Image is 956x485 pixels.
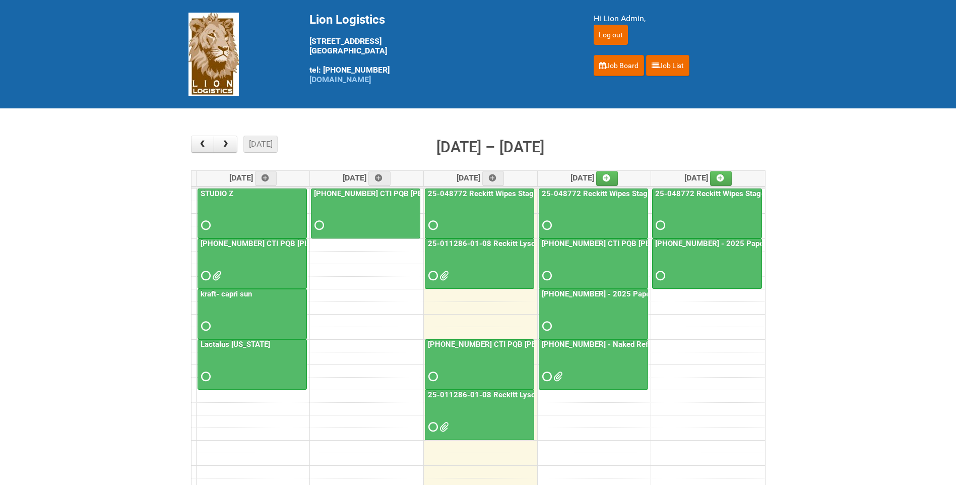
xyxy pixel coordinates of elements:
[426,239,650,248] a: 25-011286-01-08 Reckitt Lysol Laundry Scented - photos for QC
[314,222,322,229] span: Requested
[594,55,644,76] a: Job Board
[439,272,447,279] span: GROUP 1002 (2).jpg GROUP 1002 (2)-BACK.jpg GROUP 1002 (3).jpg GROUP 1002 (3)-BACK.jpg
[428,373,435,380] span: Requested
[243,136,278,153] button: [DATE]
[425,189,534,239] a: 25-048772 Reckitt Wipes Stage 4 - blinding/labeling day
[482,171,504,186] a: Add an event
[201,373,208,380] span: Requested
[653,189,851,198] a: 25-048772 Reckitt Wipes Stage 4 - blinding/labeling day
[542,373,549,380] span: Requested
[199,189,235,198] a: STUDIO Z
[198,189,307,239] a: STUDIO Z
[553,373,560,380] span: Naked Mailing 3 Labels - Lion.xlsx MOR_M3.xlsm
[570,173,618,183] span: [DATE]
[188,13,239,96] img: Lion Logistics
[710,171,732,186] a: Add an event
[539,238,648,289] a: [PHONE_NUMBER] CTI PQB [PERSON_NAME] Real US - blinding day
[311,189,420,239] a: [PHONE_NUMBER] CTI PQB [PERSON_NAME] Real US - blinding day
[428,423,435,431] span: Requested
[684,173,732,183] span: [DATE]
[212,272,219,279] span: Front Label KRAFT batch 2 (02.26.26) - code AZ05 use 2nd.docx Front Label KRAFT batch 2 (02.26.26...
[436,136,544,159] h2: [DATE] – [DATE]
[425,238,534,289] a: 25-011286-01-08 Reckitt Lysol Laundry Scented - photos for QC
[428,222,435,229] span: Requested
[540,289,764,298] a: [PHONE_NUMBER] - 2025 Paper Towel Landscape - Packing Day
[426,340,661,349] a: [PHONE_NUMBER] CTI PQB [PERSON_NAME] Real US - blinding day
[198,289,307,339] a: kraft- capri sun
[199,289,254,298] a: kraft- capri sun
[652,238,762,289] a: [PHONE_NUMBER] - 2025 Paper Towel Landscape - Packing Day
[309,13,568,84] div: [STREET_ADDRESS] [GEOGRAPHIC_DATA] tel: [PHONE_NUMBER]
[229,173,277,183] span: [DATE]
[312,189,547,198] a: [PHONE_NUMBER] CTI PQB [PERSON_NAME] Real US - blinding day
[542,323,549,330] span: Requested
[653,239,877,248] a: [PHONE_NUMBER] - 2025 Paper Towel Landscape - Packing Day
[594,25,628,45] input: Log out
[539,189,648,239] a: 25-048772 Reckitt Wipes Stage 4 - blinding/labeling day
[198,238,307,289] a: [PHONE_NUMBER] CTI PQB [PERSON_NAME] Real US - blinding day
[426,189,624,198] a: 25-048772 Reckitt Wipes Stage 4 - blinding/labeling day
[199,239,434,248] a: [PHONE_NUMBER] CTI PQB [PERSON_NAME] Real US - blinding day
[594,13,768,25] div: Hi Lion Admin,
[646,55,689,76] a: Job List
[309,13,385,27] span: Lion Logistics
[198,339,307,390] a: Lactalus [US_STATE]
[457,173,504,183] span: [DATE]
[542,222,549,229] span: Requested
[255,171,277,186] a: Add an event
[428,272,435,279] span: Requested
[426,390,597,399] a: 25-011286-01-08 Reckitt Lysol Laundry Scented
[540,239,775,248] a: [PHONE_NUMBER] CTI PQB [PERSON_NAME] Real US - blinding day
[201,222,208,229] span: Requested
[201,323,208,330] span: Requested
[343,173,391,183] span: [DATE]
[368,171,391,186] a: Add an event
[539,289,648,339] a: [PHONE_NUMBER] - 2025 Paper Towel Landscape - Packing Day
[188,49,239,58] a: Lion Logistics
[656,272,663,279] span: Requested
[201,272,208,279] span: Requested
[596,171,618,186] a: Add an event
[540,189,738,198] a: 25-048772 Reckitt Wipes Stage 4 - blinding/labeling day
[425,390,534,440] a: 25-011286-01-08 Reckitt Lysol Laundry Scented
[309,75,371,84] a: [DOMAIN_NAME]
[542,272,549,279] span: Requested
[652,189,762,239] a: 25-048772 Reckitt Wipes Stage 4 - blinding/labeling day
[439,423,447,431] span: 25-011286-01-08 Reckitt Lysol Laundry Scented - Lion.xlsx 25-011286-01-08 Reckitt Lysol Laundry S...
[656,222,663,229] span: Requested
[539,339,648,390] a: [PHONE_NUMBER] - Naked Reformulation Mailing 3 10/14
[425,339,534,390] a: [PHONE_NUMBER] CTI PQB [PERSON_NAME] Real US - blinding day
[199,340,272,349] a: Lactalus [US_STATE]
[540,340,743,349] a: [PHONE_NUMBER] - Naked Reformulation Mailing 3 10/14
